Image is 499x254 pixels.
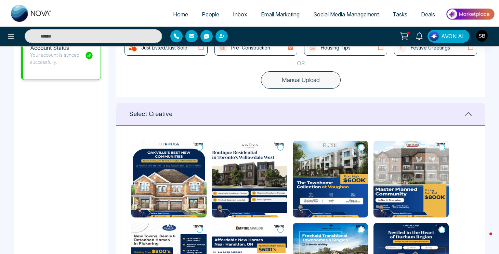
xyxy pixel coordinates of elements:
[414,8,442,21] a: Deals
[128,42,138,53] img: icon
[397,42,407,53] img: icon
[226,8,254,21] a: Inbox
[321,44,351,51] p: Housing Tips
[261,11,300,18] span: Email Marketing
[173,11,188,18] span: Home
[307,42,317,53] img: icon
[195,8,226,21] a: People
[218,42,228,53] img: icon
[411,44,450,51] p: Festive Greetings
[233,11,247,18] span: Inbox
[421,11,435,18] span: Deals
[441,32,464,40] span: AVON AI
[131,141,207,217] img: Ivy Rouge (39).png
[212,141,287,217] img: Welcome to The Winston Collection (39).png
[373,141,449,217] img: The Crescents in North Brampton.png
[306,8,386,21] a: Social Media Management
[231,44,270,51] p: Pre-Construction
[11,5,52,22] img: Nova CRM Logo
[429,31,439,41] img: Lead Flow
[476,30,488,42] img: User Avatar
[141,44,187,51] p: Just Listed/Just Sold
[254,8,306,21] a: Email Marketing
[261,71,341,89] button: Manual Upload
[129,110,172,118] h1: Select Creative
[428,30,470,43] button: AVON AI
[30,45,85,51] h1: Account Status
[445,6,495,22] img: Market-place.gif
[386,8,414,21] a: Tasks
[293,141,368,217] img: Explore Flori.png
[166,8,195,21] a: Home
[297,59,305,68] p: OR
[393,11,407,18] span: Tasks
[30,51,85,66] p: Your account is synced successfully.
[476,231,492,247] iframe: Intercom live chat
[202,11,219,18] span: People
[313,11,379,18] span: Social Media Management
